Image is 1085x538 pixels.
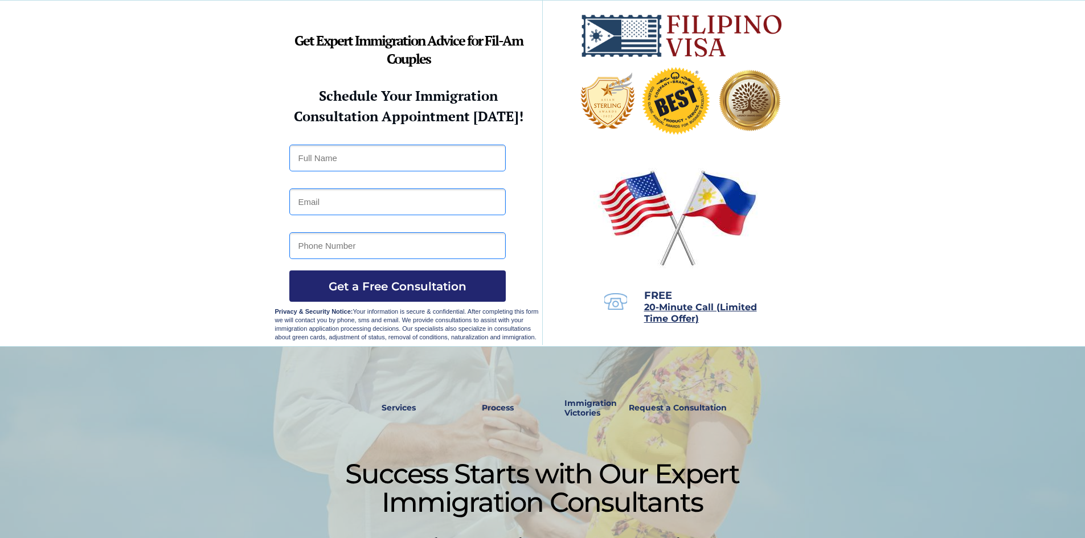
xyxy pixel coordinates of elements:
[319,87,498,105] strong: Schedule Your Immigration
[289,270,506,302] button: Get a Free Consultation
[289,188,506,215] input: Email
[644,302,757,324] span: 20-Minute Call (Limited Time Offer)
[275,308,353,315] strong: Privacy & Security Notice:
[289,232,506,259] input: Phone Number
[275,308,539,340] span: Your information is secure & confidential. After completing this form we will contact you by phon...
[374,395,424,421] a: Services
[564,398,617,418] strong: Immigration Victories
[644,303,757,323] a: 20-Minute Call (Limited Time Offer)
[289,145,506,171] input: Full Name
[294,31,523,68] strong: Get Expert Immigration Advice for Fil-Am Couples
[644,289,672,302] span: FREE
[289,280,506,293] span: Get a Free Consultation
[482,403,514,413] strong: Process
[294,107,523,125] strong: Consultation Appointment [DATE]!
[560,395,598,421] a: Immigration Victories
[624,395,732,421] a: Request a Consultation
[382,403,416,413] strong: Services
[629,403,727,413] strong: Request a Consultation
[345,457,739,519] span: Success Starts with Our Expert Immigration Consultants
[476,395,519,421] a: Process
